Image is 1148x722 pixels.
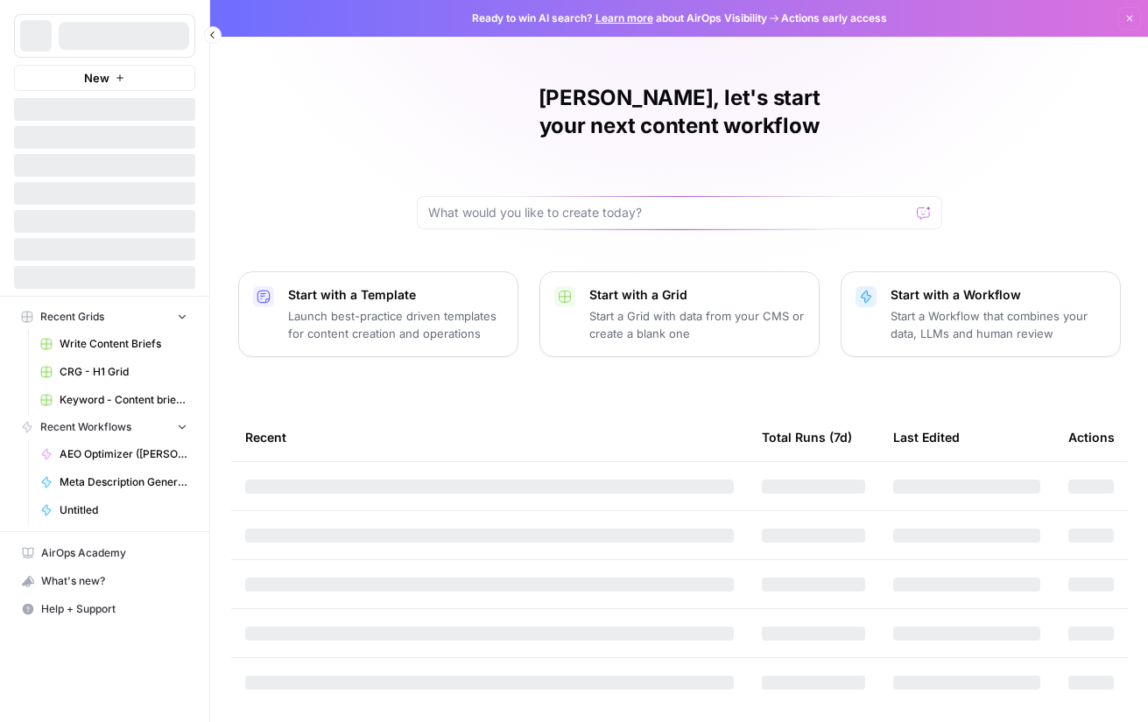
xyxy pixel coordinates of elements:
a: CRG - H1 Grid [32,358,195,386]
span: Recent Grids [40,309,104,325]
span: Ready to win AI search? about AirOps Visibility [472,11,767,26]
button: Recent Workflows [14,414,195,440]
button: Start with a GridStart a Grid with data from your CMS or create a blank one [539,271,820,357]
span: CRG - H1 Grid [60,364,187,380]
a: Write Content Briefs [32,330,195,358]
span: Untitled [60,502,187,518]
span: AEO Optimizer ([PERSON_NAME]) [60,446,187,462]
p: Start with a Workflow [891,286,1106,304]
div: Last Edited [893,413,960,461]
p: Start a Grid with data from your CMS or create a blank one [589,307,805,342]
input: What would you like to create today? [428,204,910,221]
span: Meta Description Generator ([PERSON_NAME]) [60,474,187,490]
div: What's new? [15,568,194,594]
a: AirOps Academy [14,539,195,567]
button: New [14,65,195,91]
a: Meta Description Generator ([PERSON_NAME]) [32,468,195,496]
div: Recent [245,413,734,461]
h1: [PERSON_NAME], let's start your next content workflow [417,84,942,140]
p: Start with a Grid [589,286,805,304]
button: Help + Support [14,595,195,623]
div: Total Runs (7d) [762,413,852,461]
p: Launch best-practice driven templates for content creation and operations [288,307,504,342]
button: What's new? [14,567,195,595]
button: Start with a TemplateLaunch best-practice driven templates for content creation and operations [238,271,518,357]
a: Keyword - Content brief - Article (Airops builders) [32,386,195,414]
a: AEO Optimizer ([PERSON_NAME]) [32,440,195,468]
p: Start with a Template [288,286,504,304]
button: Start with a WorkflowStart a Workflow that combines your data, LLMs and human review [841,271,1121,357]
button: Recent Grids [14,304,195,330]
p: Start a Workflow that combines your data, LLMs and human review [891,307,1106,342]
span: Actions early access [781,11,887,26]
a: Learn more [595,11,653,25]
a: Untitled [32,496,195,524]
span: Recent Workflows [40,419,131,435]
div: Actions [1068,413,1115,461]
span: AirOps Academy [41,545,187,561]
span: Keyword - Content brief - Article (Airops builders) [60,392,187,408]
span: Help + Support [41,601,187,617]
span: New [84,69,109,87]
span: Write Content Briefs [60,336,187,352]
